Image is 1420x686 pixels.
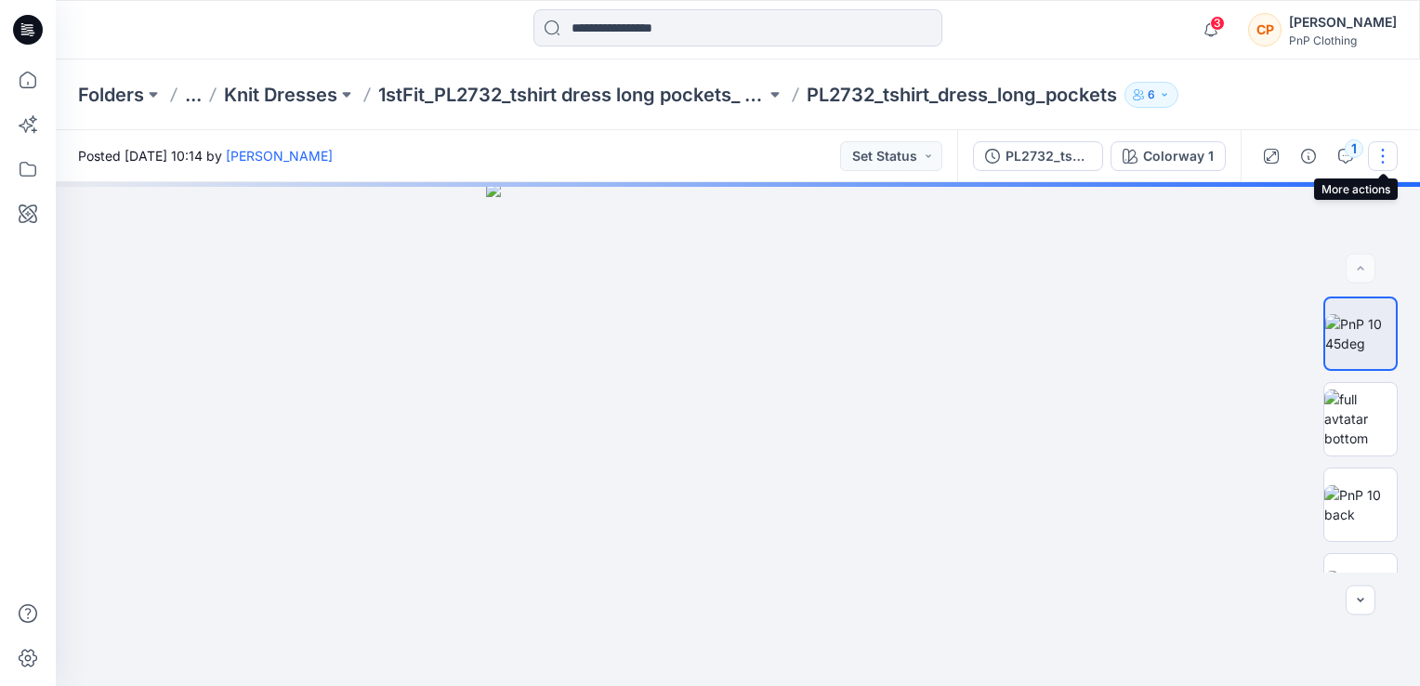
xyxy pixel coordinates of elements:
button: 6 [1124,82,1178,108]
span: Posted [DATE] 10:14 by [78,146,333,165]
div: [PERSON_NAME] [1289,11,1397,33]
div: PL2732_tshirt_dress_long_pockets [1006,146,1091,166]
div: CP [1248,13,1282,46]
button: ... [185,82,202,108]
button: Details [1294,141,1323,171]
div: Colorway 1 [1143,146,1214,166]
img: eyJhbGciOiJIUzI1NiIsImtpZCI6IjAiLCJzbHQiOiJzZXMiLCJ0eXAiOiJKV1QifQ.eyJkYXRhIjp7InR5cGUiOiJzdG9yYW... [486,182,990,686]
a: Folders [78,82,144,108]
div: PnP Clothing [1289,33,1397,47]
img: PnP 10 45deg [1325,314,1396,353]
img: full avtatar bottom [1324,389,1397,448]
img: PnP 10 left [1324,571,1397,610]
button: PL2732_tshirt_dress_long_pockets [973,141,1103,171]
img: PnP 10 back [1324,485,1397,524]
button: 1 [1331,141,1361,171]
span: 3 [1210,16,1225,31]
p: 6 [1148,85,1155,105]
a: Knit Dresses [224,82,337,108]
button: Colorway 1 [1111,141,1226,171]
p: PL2732_tshirt_dress_long_pockets [807,82,1117,108]
div: 1 [1345,139,1363,158]
a: [PERSON_NAME] [226,148,333,164]
a: 1stFit_PL2732_tshirt dress long pockets_ [DATE] [378,82,766,108]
